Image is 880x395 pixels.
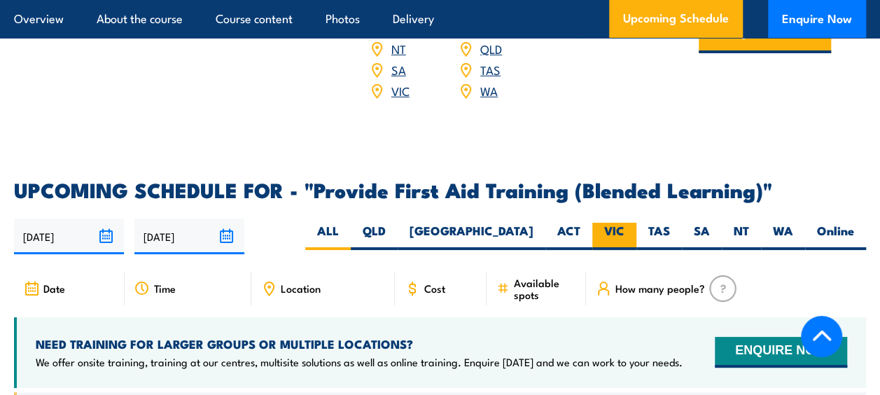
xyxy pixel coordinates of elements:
[514,277,576,300] span: Available spots
[14,219,124,254] input: From date
[36,355,683,369] p: We offer onsite training, training at our centres, multisite solutions as well as online training...
[636,223,682,250] label: TAS
[615,282,705,294] span: How many people?
[480,61,501,78] a: TAS
[36,336,683,352] h4: NEED TRAINING FOR LARGER GROUPS OR MULTIPLE LOCATIONS?
[391,61,406,78] a: SA
[682,223,722,250] label: SA
[722,223,761,250] label: NT
[761,223,805,250] label: WA
[592,223,636,250] label: VIC
[14,180,866,198] h2: UPCOMING SCHEDULE FOR - "Provide First Aid Training (Blended Learning)"
[805,223,866,250] label: Online
[424,282,445,294] span: Cost
[545,223,592,250] label: ACT
[154,282,176,294] span: Time
[281,282,321,294] span: Location
[391,40,406,57] a: NT
[398,223,545,250] label: [GEOGRAPHIC_DATA]
[480,82,498,99] a: WA
[43,282,65,294] span: Date
[715,337,847,368] button: ENQUIRE NOW
[351,223,398,250] label: QLD
[480,40,502,57] a: QLD
[391,82,410,99] a: VIC
[305,223,351,250] label: ALL
[134,219,244,254] input: To date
